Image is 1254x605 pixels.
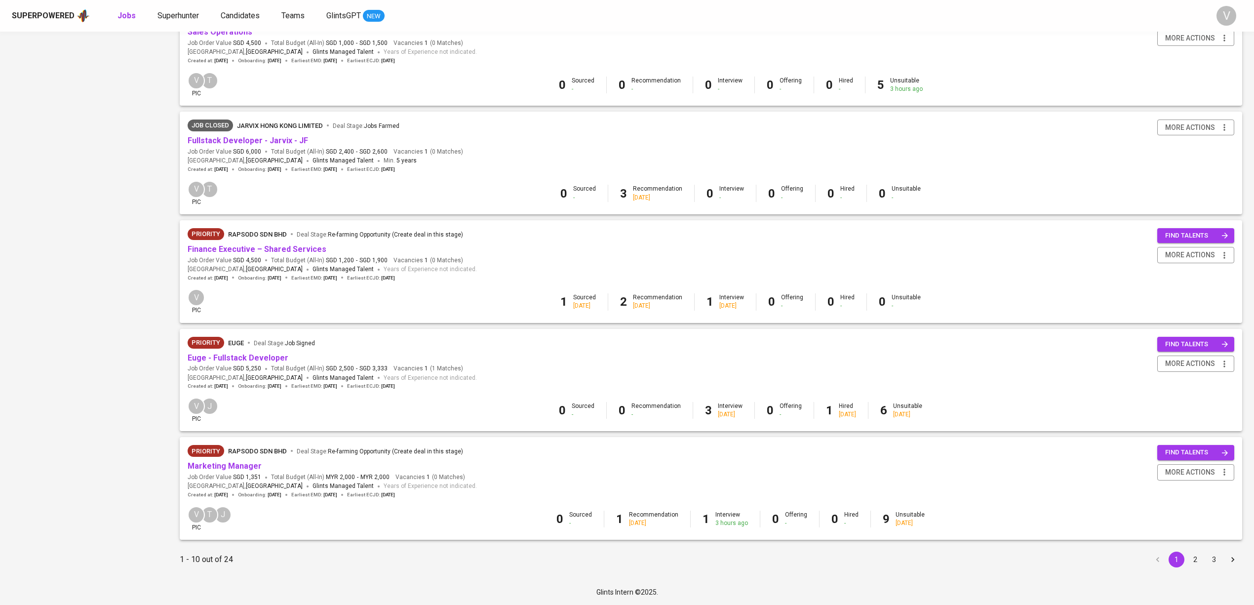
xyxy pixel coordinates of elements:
[840,293,855,310] div: Hired
[326,10,385,22] a: GlintsGPT NEW
[381,57,395,64] span: [DATE]
[1157,464,1234,481] button: more actions
[844,511,859,527] div: Hired
[291,491,337,498] span: Earliest EMD :
[1165,249,1215,261] span: more actions
[705,403,712,417] b: 3
[706,295,713,309] b: 1
[826,78,833,92] b: 0
[839,77,853,93] div: Hired
[840,302,855,310] div: -
[214,383,228,390] span: [DATE]
[359,148,388,156] span: SGD 2,600
[705,78,712,92] b: 0
[1225,552,1241,567] button: Go to next page
[233,148,261,156] span: SGD 6,000
[780,85,802,93] div: -
[188,364,261,373] span: Job Order Value
[246,482,303,491] span: [GEOGRAPHIC_DATA]
[323,275,337,282] span: [DATE]
[781,293,803,310] div: Offering
[188,398,205,415] div: V
[892,302,921,310] div: -
[1165,230,1228,242] span: find talents
[12,8,90,23] a: Superpoweredapp logo
[291,166,337,173] span: Earliest EMD :
[333,122,399,129] span: Deal Stage :
[780,77,802,93] div: Offering
[1187,552,1203,567] button: Go to page 2
[827,295,834,309] b: 0
[772,512,779,526] b: 0
[781,302,803,310] div: -
[893,410,922,419] div: [DATE]
[831,512,838,526] b: 0
[281,11,305,20] span: Teams
[323,491,337,498] span: [DATE]
[559,78,566,92] b: 0
[238,491,281,498] span: Onboarding :
[890,77,923,93] div: Unsuitable
[188,156,303,166] span: [GEOGRAPHIC_DATA] ,
[633,185,682,202] div: Recommendation
[326,11,361,20] span: GlintsGPT
[326,473,355,482] span: MYR 2,000
[268,275,281,282] span: [DATE]
[839,402,856,419] div: Hired
[423,148,428,156] span: 1
[313,483,374,489] span: Glints Managed Talent
[768,295,775,309] b: 0
[188,446,224,456] span: Priority
[233,473,261,482] span: SGD 1,351
[1157,247,1234,263] button: more actions
[718,402,743,419] div: Interview
[629,511,678,527] div: Recommendation
[357,473,358,482] span: -
[844,519,859,527] div: -
[767,403,774,417] b: 0
[396,157,417,164] span: 5 years
[188,47,303,57] span: [GEOGRAPHIC_DATA] ,
[188,506,205,524] div: V
[188,265,303,275] span: [GEOGRAPHIC_DATA] ,
[715,519,748,527] div: 3 hours ago
[201,72,218,89] div: T
[619,78,626,92] b: 0
[233,364,261,373] span: SGD 5,250
[560,295,567,309] b: 1
[238,57,281,64] span: Onboarding :
[893,402,922,419] div: Unsuitable
[384,157,417,164] span: Min.
[616,512,623,526] b: 1
[619,403,626,417] b: 0
[188,491,228,498] span: Created at :
[313,374,374,381] span: Glints Managed Talent
[1165,358,1215,370] span: more actions
[246,47,303,57] span: [GEOGRAPHIC_DATA]
[360,473,390,482] span: MYR 2,000
[238,166,281,173] span: Onboarding :
[880,403,887,417] b: 6
[569,519,592,527] div: -
[572,402,594,419] div: Sourced
[188,27,252,37] a: Sales Operations
[381,275,395,282] span: [DATE]
[719,194,744,202] div: -
[781,185,803,202] div: Offering
[188,289,205,306] div: V
[826,403,833,417] b: 1
[840,194,855,202] div: -
[188,244,326,254] a: Finance Executive – Shared Services
[221,11,260,20] span: Candidates
[188,473,261,482] span: Job Order Value
[188,338,224,348] span: Priority
[233,256,261,265] span: SGD 4,500
[188,39,261,47] span: Job Order Value
[381,383,395,390] span: [DATE]
[271,364,388,373] span: Total Budget (All-In)
[1165,121,1215,134] span: more actions
[384,482,477,491] span: Years of Experience not indicated.
[297,231,463,238] span: Deal Stage :
[323,57,337,64] span: [DATE]
[118,11,136,20] b: Jobs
